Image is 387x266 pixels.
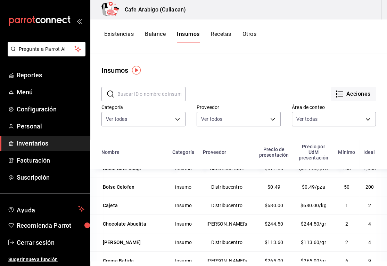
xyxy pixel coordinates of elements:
div: Nombre [101,149,120,155]
td: Distribucentro [199,233,255,251]
div: Crema Batida [103,257,134,264]
div: Cajeta [103,202,118,209]
span: Suscripción [17,173,84,182]
span: 4 [368,221,371,227]
div: Insumos [101,65,128,76]
span: 2 [345,240,348,245]
div: Categoría [172,149,195,155]
span: $0.49/pza [302,184,325,190]
span: $244.50/gr [301,221,326,227]
span: 9 [368,258,371,264]
div: Ideal [363,149,375,155]
span: 1 [345,203,348,208]
div: Bolsa Celofan [103,183,134,190]
button: Otros [242,31,256,42]
span: Facturación [17,156,84,165]
span: Inventarios [17,139,84,148]
div: Chocolate Abuelita [103,220,146,227]
span: Ver todas [296,116,318,123]
td: Distribucentro [199,196,255,214]
span: 6 [345,258,348,264]
span: Ver todos [201,116,222,123]
label: Proveedor [197,105,281,110]
span: 2 [345,221,348,227]
span: $113.60/gr [301,240,326,245]
span: Sugerir nueva función [8,256,84,263]
span: $680.00/kg [300,203,327,208]
span: 50 [344,184,349,190]
h3: Cafe Arabigo (Culiacan) [119,6,186,14]
span: Recomienda Parrot [17,221,84,230]
span: Ayuda [17,205,75,213]
span: $680.00 [265,203,283,208]
span: $265.00/gr [301,258,326,264]
span: 200 [365,184,374,190]
input: Buscar ID o nombre de insumo [117,87,186,101]
button: Pregunta a Parrot AI [8,42,85,56]
label: Categoría [101,105,186,110]
span: 2 [368,203,371,208]
td: Insumo [168,196,199,214]
button: Insumos [177,31,199,42]
span: Pregunta a Parrot AI [19,46,75,53]
td: Distribucentro [199,178,255,196]
button: Acciones [331,87,376,101]
span: Cerrar sesión [17,238,84,247]
div: Precio por UdM presentación [297,144,330,161]
span: $113.60 [265,240,283,245]
label: Área de conteo [292,105,376,110]
span: $0.49 [267,184,280,190]
span: 4 [368,240,371,245]
a: Pregunta a Parrot AI [5,50,85,58]
td: insumo [168,178,199,196]
button: Balance [145,31,166,42]
div: Mínimo [338,149,355,155]
div: Proveedor [203,149,226,155]
span: Configuración [17,104,84,114]
div: Precio de presentación [259,147,289,158]
span: $244.50 [265,221,283,227]
img: Tooltip marker [132,66,141,75]
span: Menú [17,87,84,97]
div: [PERSON_NAME] [103,239,141,246]
button: open_drawer_menu [76,18,82,24]
span: Personal [17,122,84,131]
td: Insumo [168,233,199,251]
td: [PERSON_NAME]'s [199,214,255,233]
span: Ver todas [106,116,127,123]
span: Reportes [17,70,84,80]
td: Insumo [168,214,199,233]
span: $265.00 [265,258,283,264]
button: Recetas [211,31,231,42]
button: Existencias [104,31,134,42]
div: navigation tabs [104,31,256,42]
